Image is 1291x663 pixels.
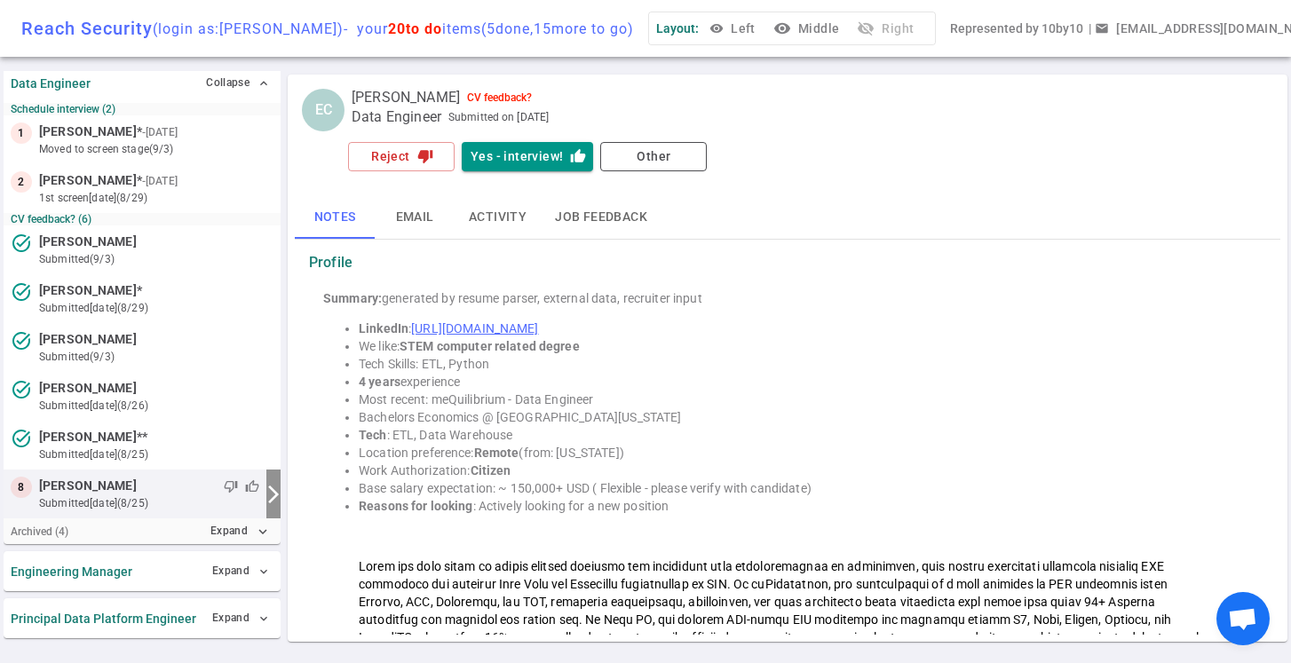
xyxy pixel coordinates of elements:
[352,89,460,107] span: [PERSON_NAME]
[359,408,1252,426] li: Bachelors Economics @ [GEOGRAPHIC_DATA][US_STATE]
[709,21,724,36] span: visibility
[656,21,699,36] span: Layout:
[142,173,178,189] small: - [DATE]
[11,281,32,303] i: task_alt
[39,141,273,157] small: moved to Screen stage (9/3)
[706,12,763,45] button: Left
[11,76,91,91] strong: Data Engineer
[467,91,532,104] div: CV feedback?
[224,479,238,493] span: thumb_down
[375,196,455,239] button: Email
[39,330,137,349] span: [PERSON_NAME]
[323,289,1252,307] div: generated by resume parser, external data, recruiter input
[309,254,352,272] strong: Profile
[208,605,273,631] button: Expand
[39,398,273,414] small: submitted [DATE] (8/26)
[39,428,137,446] span: [PERSON_NAME]
[11,564,132,579] strong: Engineering Manager
[773,20,791,37] i: visibility
[39,251,273,267] small: submitted (9/3)
[411,321,538,335] a: [URL][DOMAIN_NAME]
[455,196,541,239] button: Activity
[257,564,271,579] span: expand_more
[359,320,1252,337] li: :
[245,479,259,493] span: thumb_up
[11,379,32,400] i: task_alt
[359,375,400,389] strong: 4 years
[39,171,137,190] span: [PERSON_NAME]
[202,70,273,96] button: Collapse
[11,612,196,626] strong: Principal Data Platform Engineer
[359,497,1252,515] li: : Actively looking for a new position
[359,499,473,513] strong: Reasons for looking
[359,479,1252,497] li: Base salary expectation: ~ 150,000+ USD ( Flexible - please verify with candidate)
[11,330,32,351] i: task_alt
[39,379,137,398] span: [PERSON_NAME]
[11,428,32,449] i: task_alt
[39,446,273,462] small: submitted [DATE] (8/25)
[263,484,284,505] i: arrow_forward_ios
[323,291,382,305] strong: Summary:
[1095,21,1109,36] span: email
[21,18,634,39] div: Reach Security
[39,122,137,141] span: [PERSON_NAME]
[11,233,32,254] i: task_alt
[11,213,273,225] small: CV feedback? (6)
[11,103,273,115] small: Schedule interview (2)
[359,337,1252,355] li: We like:
[39,233,137,251] span: [PERSON_NAME]
[359,426,1252,444] li: : ETL, Data Warehouse
[388,20,442,37] span: 20 to do
[600,142,707,171] button: Other
[257,76,271,91] span: expand_less
[11,525,68,538] small: Archived ( 4 )
[770,12,846,45] button: visibilityMiddle
[359,391,1252,408] li: Most recent: meQuilibrium - Data Engineer
[474,446,519,460] strong: Remote
[570,148,586,164] i: thumb_up
[39,477,137,495] span: [PERSON_NAME]
[359,321,408,335] strong: LinkedIn
[359,462,1252,479] li: Work Authorization:
[153,20,344,37] span: (login as: [PERSON_NAME] )
[11,122,32,144] div: 1
[39,281,137,300] span: [PERSON_NAME]
[462,142,593,171] button: Yes - interview!thumb_up
[39,300,273,316] small: submitted [DATE] (8/29)
[11,171,32,193] div: 2
[295,196,375,239] button: Notes
[39,190,273,206] small: 1st Screen [DATE] (8/29)
[359,428,387,442] strong: Tech
[348,142,455,171] button: Rejectthumb_down
[11,477,32,498] div: 8
[448,108,549,126] span: Submitted on [DATE]
[400,339,580,353] strong: STEM computer related degree
[471,463,511,478] strong: Citizen
[1216,592,1270,645] a: Open chat
[359,444,1252,462] li: Location preference: (from: [US_STATE])
[352,108,441,126] span: Data Engineer
[295,196,1280,239] div: basic tabs example
[359,355,1252,373] li: Tech Skills: ETL, Python
[417,148,433,164] i: thumb_down
[39,349,273,365] small: submitted (9/3)
[208,558,273,584] button: Expand
[255,524,271,540] i: expand_more
[541,196,661,239] button: Job feedback
[39,495,259,511] small: submitted [DATE] (8/25)
[142,124,178,140] small: - [DATE]
[359,373,1252,391] li: experience
[206,518,273,544] button: Expandexpand_more
[344,20,634,37] span: - your items ( 5 done, 15 more to go)
[257,612,271,626] span: expand_more
[302,89,345,131] div: EC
